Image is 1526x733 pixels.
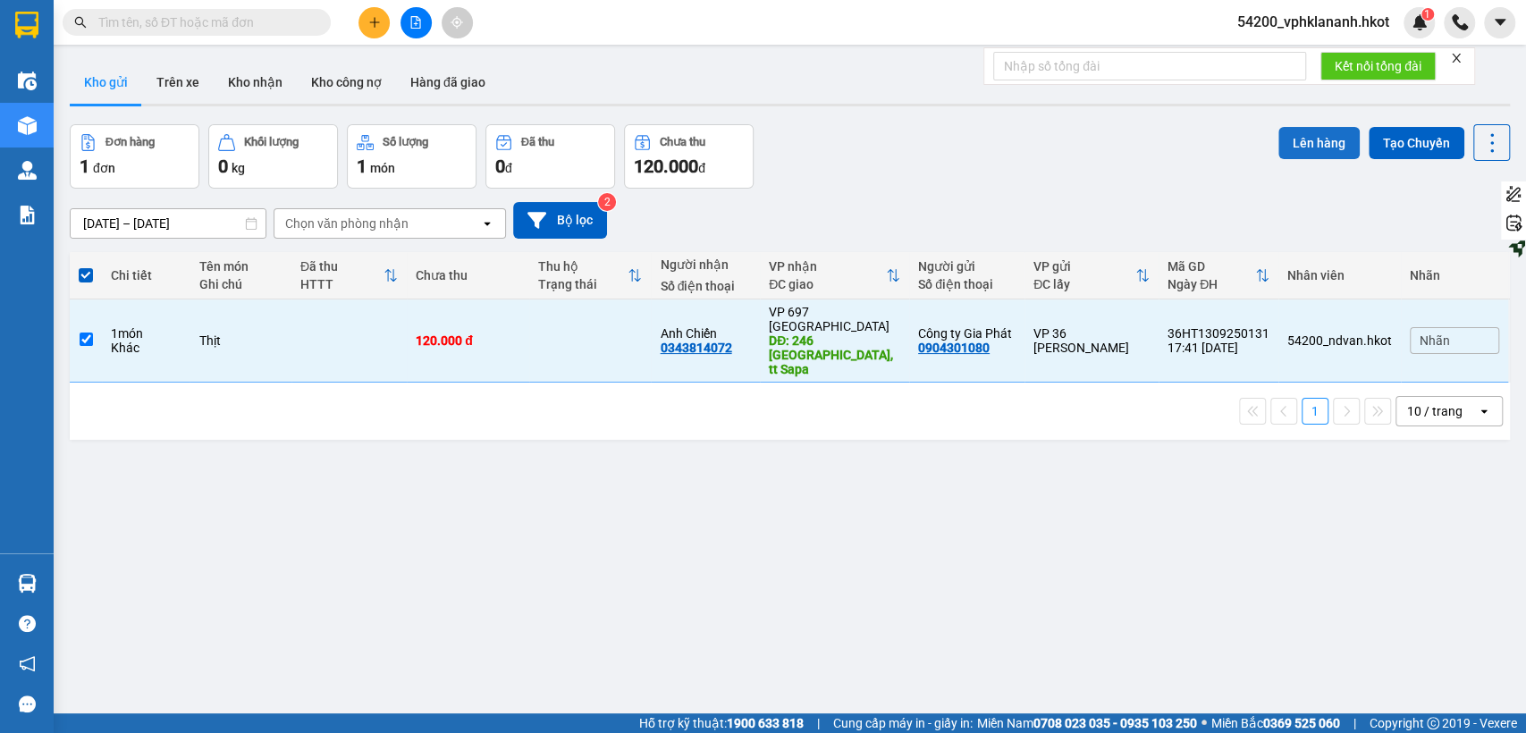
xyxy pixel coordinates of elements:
div: Chưa thu [416,268,520,282]
div: Trạng thái [538,277,628,291]
button: caret-down [1484,7,1515,38]
span: copyright [1427,717,1439,729]
div: Người nhận [660,257,751,272]
img: logo-vxr [15,12,38,38]
div: Người gửi [918,259,1016,274]
span: Nhãn [1420,333,1450,348]
span: 1 [80,156,89,177]
sup: 2 [598,193,616,211]
div: Ghi chú [198,277,282,291]
div: VP 697 [GEOGRAPHIC_DATA] [769,305,900,333]
button: aim [442,7,473,38]
strong: 0369 525 060 [1263,716,1340,730]
th: Toggle SortBy [1024,252,1159,299]
div: 120.000 đ [416,333,520,348]
svg: open [480,216,494,231]
div: DĐ: 246 Điện Biên Phủ, tt Sapa [769,333,900,376]
button: Lên hàng [1278,127,1360,159]
div: ĐC lấy [1033,277,1135,291]
span: đ [505,161,512,175]
th: Toggle SortBy [760,252,909,299]
div: Ngày ĐH [1168,277,1255,291]
span: close [1450,52,1463,64]
div: VP nhận [769,259,886,274]
div: VP gửi [1033,259,1135,274]
img: phone-icon [1452,14,1468,30]
button: Số lượng1món [347,124,476,189]
button: Khối lượng0kg [208,124,338,189]
input: Select a date range. [71,209,266,238]
div: Công ty Gia Phát [918,326,1016,341]
button: Kho gửi [70,61,142,104]
span: đ [698,161,705,175]
button: plus [358,7,390,38]
span: notification [19,655,36,672]
span: question-circle [19,615,36,632]
div: Chưa thu [660,136,705,148]
button: Đã thu0đ [485,124,615,189]
th: Toggle SortBy [291,252,407,299]
strong: 1900 633 818 [727,716,804,730]
span: aim [451,16,463,29]
th: Toggle SortBy [1159,252,1278,299]
button: Chưa thu120.000đ [624,124,754,189]
div: Chi tiết [111,268,181,282]
span: Miền Nam [977,713,1197,733]
div: VP 36 [PERSON_NAME] [1033,326,1150,355]
span: kg [232,161,245,175]
div: Đơn hàng [105,136,155,148]
span: plus [368,16,381,29]
span: 120.000 [634,156,698,177]
div: Khối lượng [244,136,299,148]
div: 10 / trang [1407,402,1463,420]
img: solution-icon [18,206,37,224]
sup: 1 [1421,8,1434,21]
span: 0 [218,156,228,177]
div: 0904301080 [918,341,990,355]
img: icon-new-feature [1412,14,1428,30]
div: Số điện thoại [660,279,751,293]
div: Số điện thoại [918,277,1016,291]
div: Đã thu [300,259,384,274]
input: Tìm tên, số ĐT hoặc mã đơn [98,13,309,32]
span: đơn [93,161,115,175]
span: file-add [409,16,422,29]
button: Trên xe [142,61,214,104]
div: Chọn văn phòng nhận [285,215,409,232]
span: Cung cấp máy in - giấy in: [833,713,973,733]
th: Toggle SortBy [529,252,652,299]
div: 17:41 [DATE] [1168,341,1269,355]
img: warehouse-icon [18,161,37,180]
div: Thịt [198,333,282,348]
span: món [370,161,395,175]
input: Nhập số tổng đài [993,52,1306,80]
div: Nhãn [1410,268,1499,282]
span: Kết nối tổng đài [1335,56,1421,76]
div: Nhân viên [1287,268,1392,282]
span: 1 [1424,8,1430,21]
span: message [19,695,36,712]
div: Số lượng [383,136,428,148]
button: Tạo Chuyến [1369,127,1464,159]
img: warehouse-icon [18,574,37,593]
div: Đã thu [521,136,554,148]
div: HTTT [300,277,384,291]
button: Bộ lọc [513,202,607,239]
div: Khác [111,341,181,355]
img: warehouse-icon [18,72,37,90]
span: 54200_vphklananh.hkot [1223,11,1404,33]
div: Tên món [198,259,282,274]
img: warehouse-icon [18,116,37,135]
div: 1 món [111,326,181,341]
button: Hàng đã giao [396,61,500,104]
span: search [74,16,87,29]
div: ĐC giao [769,277,886,291]
button: file-add [400,7,432,38]
span: | [817,713,820,733]
span: Miền Bắc [1211,713,1340,733]
button: 1 [1302,398,1328,425]
div: Thu hộ [538,259,628,274]
span: 0 [495,156,505,177]
div: 0343814072 [660,341,731,355]
button: Kho nhận [214,61,297,104]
